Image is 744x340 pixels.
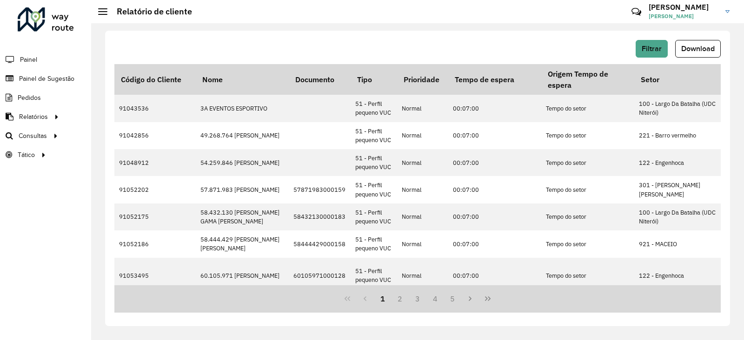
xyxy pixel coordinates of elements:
[196,258,289,294] td: 60.105.971 [PERSON_NAME]
[114,149,196,176] td: 91048912
[196,64,289,95] th: Nome
[397,149,448,176] td: Normal
[397,230,448,257] td: Normal
[196,149,289,176] td: 54.259.846 [PERSON_NAME]
[541,64,634,95] th: Origem Tempo de espera
[397,176,448,203] td: Normal
[107,7,192,17] h2: Relatório de cliente
[196,95,289,122] td: 3A EVENTOS ESPORTIVO
[448,176,541,203] td: 00:07:00
[19,131,47,141] span: Consultas
[649,12,718,20] span: [PERSON_NAME]
[448,230,541,257] td: 00:07:00
[351,258,397,294] td: 51 - Perfil pequeno VUC
[634,258,727,294] td: 122 - Engenhoca
[289,203,351,230] td: 58432130000183
[541,176,634,203] td: Tempo do setor
[19,74,74,84] span: Painel de Sugestão
[634,122,727,149] td: 221 - Barro vermelho
[541,258,634,294] td: Tempo do setor
[634,95,727,122] td: 100 - Largo Da Batalha (UDC Niterói)
[351,95,397,122] td: 51 - Perfil pequeno VUC
[351,122,397,149] td: 51 - Perfil pequeno VUC
[20,55,37,65] span: Painel
[541,149,634,176] td: Tempo do setor
[351,64,397,95] th: Tipo
[18,150,35,160] span: Tático
[289,230,351,257] td: 58444429000158
[397,203,448,230] td: Normal
[397,95,448,122] td: Normal
[289,176,351,203] td: 57871983000159
[196,122,289,149] td: 49.268.764 [PERSON_NAME]
[444,290,462,307] button: 5
[397,258,448,294] td: Normal
[448,258,541,294] td: 00:07:00
[541,122,634,149] td: Tempo do setor
[626,2,646,22] a: Contato Rápido
[426,290,444,307] button: 4
[642,45,662,52] span: Filtrar
[114,122,196,149] td: 91042856
[196,230,289,257] td: 58.444.429 [PERSON_NAME] [PERSON_NAME]
[634,203,727,230] td: 100 - Largo Da Batalha (UDC Niterói)
[409,290,426,307] button: 3
[649,3,718,12] h3: [PERSON_NAME]
[634,149,727,176] td: 122 - Engenhoca
[675,40,721,58] button: Download
[18,93,41,103] span: Pedidos
[289,258,351,294] td: 60105971000128
[634,230,727,257] td: 921 - MACEIO
[448,122,541,149] td: 00:07:00
[541,95,634,122] td: Tempo do setor
[448,203,541,230] td: 00:07:00
[634,64,727,95] th: Setor
[289,64,351,95] th: Documento
[19,112,48,122] span: Relatórios
[351,176,397,203] td: 51 - Perfil pequeno VUC
[448,95,541,122] td: 00:07:00
[114,176,196,203] td: 91052202
[351,230,397,257] td: 51 - Perfil pequeno VUC
[636,40,668,58] button: Filtrar
[114,203,196,230] td: 91052175
[114,64,196,95] th: Código do Cliente
[196,176,289,203] td: 57.871.983 [PERSON_NAME]
[351,149,397,176] td: 51 - Perfil pequeno VUC
[397,64,448,95] th: Prioridade
[541,203,634,230] td: Tempo do setor
[448,149,541,176] td: 00:07:00
[448,64,541,95] th: Tempo de espera
[351,203,397,230] td: 51 - Perfil pequeno VUC
[114,230,196,257] td: 91052186
[634,176,727,203] td: 301 - [PERSON_NAME] [PERSON_NAME]
[461,290,479,307] button: Next Page
[114,258,196,294] td: 91053495
[681,45,715,52] span: Download
[391,290,409,307] button: 2
[196,203,289,230] td: 58.432.130 [PERSON_NAME] GAMA [PERSON_NAME]
[114,95,196,122] td: 91043536
[397,122,448,149] td: Normal
[479,290,497,307] button: Last Page
[541,230,634,257] td: Tempo do setor
[374,290,392,307] button: 1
